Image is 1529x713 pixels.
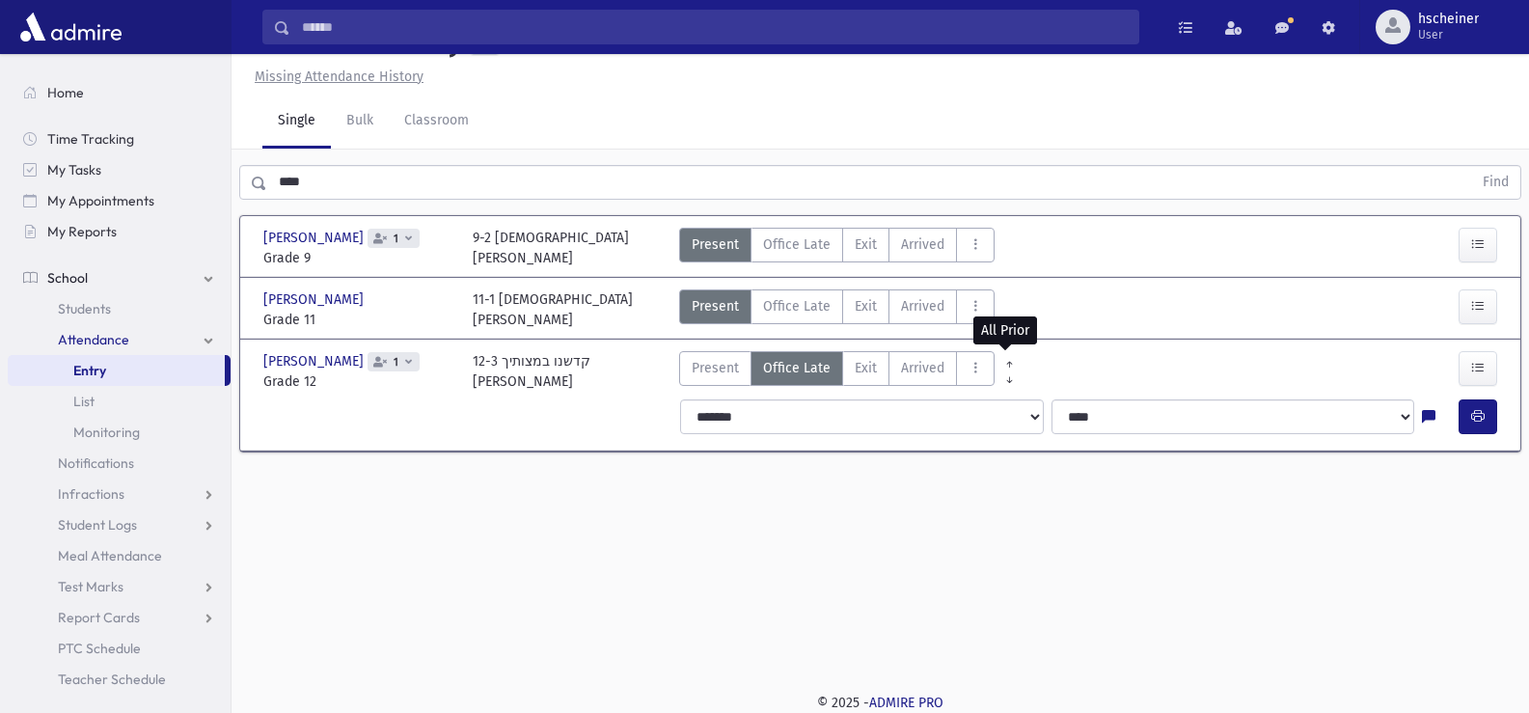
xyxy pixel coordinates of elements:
[8,293,231,324] a: Students
[8,509,231,540] a: Student Logs
[58,547,162,564] span: Meal Attendance
[263,310,453,330] span: Grade 11
[8,324,231,355] a: Attendance
[58,516,137,534] span: Student Logs
[47,223,117,240] span: My Reports
[692,358,739,378] span: Present
[8,355,225,386] a: Entry
[73,362,106,379] span: Entry
[763,296,831,316] span: Office Late
[263,228,368,248] span: [PERSON_NAME]
[247,69,423,85] a: Missing Attendance History
[47,161,101,178] span: My Tasks
[58,609,140,626] span: Report Cards
[8,602,231,633] a: Report Cards
[1418,12,1479,27] span: hscheiner
[8,386,231,417] a: List
[15,8,126,46] img: AdmirePro
[331,95,389,149] a: Bulk
[8,664,231,695] a: Teacher Schedule
[8,479,231,509] a: Infractions
[679,228,995,268] div: AttTypes
[389,95,484,149] a: Classroom
[8,123,231,154] a: Time Tracking
[47,84,84,101] span: Home
[901,234,944,255] span: Arrived
[390,356,402,369] span: 1
[901,296,944,316] span: Arrived
[8,185,231,216] a: My Appointments
[8,262,231,293] a: School
[255,69,423,85] u: Missing Attendance History
[692,234,739,255] span: Present
[263,248,453,268] span: Grade 9
[8,571,231,602] a: Test Marks
[855,234,877,255] span: Exit
[58,454,134,472] span: Notifications
[58,578,123,595] span: Test Marks
[73,424,140,441] span: Monitoring
[763,234,831,255] span: Office Late
[58,485,124,503] span: Infractions
[855,296,877,316] span: Exit
[973,316,1037,344] div: All Prior
[1471,166,1520,199] button: Find
[679,351,995,392] div: AttTypes
[473,289,633,330] div: 11-1 [DEMOGRAPHIC_DATA] [PERSON_NAME]
[1418,27,1479,42] span: User
[263,371,453,392] span: Grade 12
[263,351,368,371] span: [PERSON_NAME]
[8,633,231,664] a: PTC Schedule
[262,693,1498,713] div: © 2025 -
[679,289,995,330] div: AttTypes
[390,233,402,245] span: 1
[58,300,111,317] span: Students
[8,540,231,571] a: Meal Attendance
[901,358,944,378] span: Arrived
[58,671,166,688] span: Teacher Schedule
[73,393,95,410] span: List
[58,331,129,348] span: Attendance
[47,192,154,209] span: My Appointments
[692,296,739,316] span: Present
[47,269,88,287] span: School
[8,77,231,108] a: Home
[855,358,877,378] span: Exit
[763,358,831,378] span: Office Late
[262,95,331,149] a: Single
[290,10,1138,44] input: Search
[8,448,231,479] a: Notifications
[473,351,590,392] div: 12-3 קדשנו במצותיך [PERSON_NAME]
[58,640,141,657] span: PTC Schedule
[8,216,231,247] a: My Reports
[263,289,368,310] span: [PERSON_NAME]
[47,130,134,148] span: Time Tracking
[8,154,231,185] a: My Tasks
[8,417,231,448] a: Monitoring
[473,228,629,268] div: 9-2 [DEMOGRAPHIC_DATA] [PERSON_NAME]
